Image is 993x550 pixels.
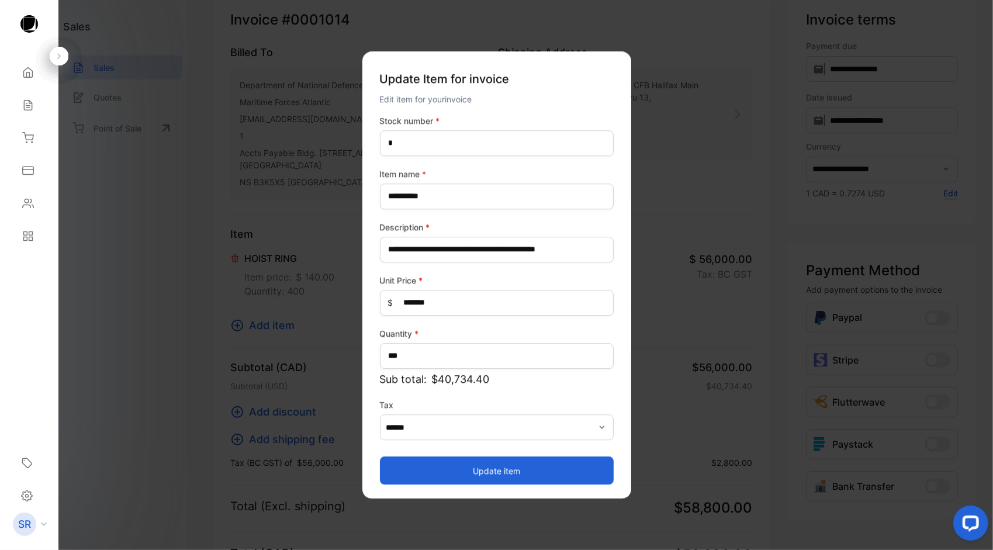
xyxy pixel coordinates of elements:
label: Stock number [380,115,614,127]
p: Sub total: [380,371,614,387]
p: Update Item for invoice [380,65,614,92]
p: SR [18,517,31,532]
label: Quantity [380,327,614,340]
span: $ [388,296,393,309]
span: Edit item for your invoice [380,94,472,104]
button: Update item [380,456,614,485]
label: Item name [380,168,614,180]
label: Unit Price [380,274,614,286]
img: logo [20,15,38,33]
label: Description [380,221,614,233]
label: Tax [380,399,614,411]
span: $40,734.40 [432,371,490,387]
iframe: LiveChat chat widget [944,501,993,550]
